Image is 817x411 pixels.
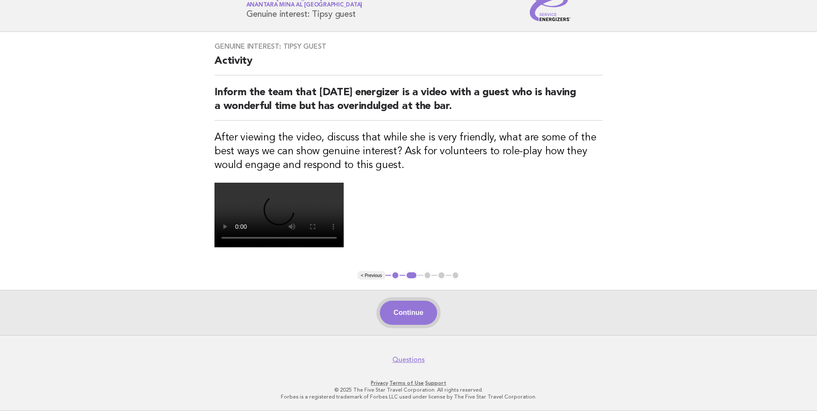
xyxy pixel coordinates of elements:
[380,301,437,325] button: Continue
[389,380,424,386] a: Terms of Use
[371,380,388,386] a: Privacy
[214,86,603,121] h2: Inform the team that [DATE] energizer is a video with a guest who is having a wonderful time but ...
[357,271,385,280] button: < Previous
[145,393,672,400] p: Forbes is a registered trademark of Forbes LLC used under license by The Five Star Travel Corpora...
[246,3,363,8] span: Anantara Mina al [GEOGRAPHIC_DATA]
[392,355,425,364] a: Questions
[214,42,603,51] h3: Genuine interest: Tipsy guest
[145,380,672,386] p: · ·
[214,54,603,75] h2: Activity
[425,380,446,386] a: Support
[145,386,672,393] p: © 2025 The Five Star Travel Corporation. All rights reserved.
[391,271,400,280] button: 1
[214,131,603,172] h3: After viewing the video, discuss that while she is very friendly, what are some of the best ways ...
[405,271,418,280] button: 2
